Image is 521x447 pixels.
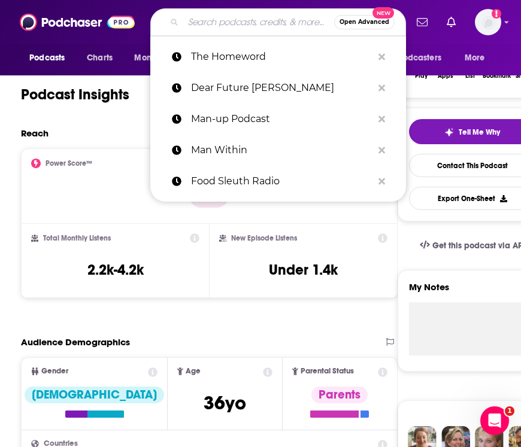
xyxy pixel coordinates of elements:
button: Open AdvancedNew [334,15,395,29]
a: Show notifications dropdown [412,12,432,32]
div: Play [415,72,428,80]
a: Charts [79,47,120,69]
div: Apps [438,72,453,80]
img: Podchaser - Follow, Share and Rate Podcasts [20,11,135,34]
a: The Homeword [150,41,406,72]
button: open menu [456,47,500,69]
h2: New Episode Listens [231,234,297,242]
span: Parental Status [301,367,354,375]
div: [DEMOGRAPHIC_DATA] [25,387,164,403]
span: Age [186,367,201,375]
button: open menu [21,47,80,69]
a: Food Sleuth Radio [150,166,406,197]
h2: Reach [21,127,49,139]
h2: Total Monthly Listens [43,234,111,242]
p: Dear Future Wifey [191,72,372,104]
a: Man Within [150,135,406,166]
img: User Profile [475,9,501,35]
span: Charts [87,50,113,66]
iframe: Intercom live chat [480,406,509,435]
span: Logged in as EllaRoseMurphy [475,9,501,35]
span: More [465,50,485,66]
a: Show notifications dropdown [442,12,461,32]
button: Show profile menu [475,9,501,35]
span: Gender [41,367,68,375]
span: 36 yo [204,391,246,415]
span: Open Advanced [340,19,389,25]
div: Bookmark [483,72,511,80]
p: The Homeword [191,41,372,72]
h2: Power Score™ [46,159,92,168]
h3: Under 1.4k [269,261,338,279]
input: Search podcasts, credits, & more... [183,13,334,32]
svg: Email not verified [492,9,501,19]
button: open menu [376,47,459,69]
div: Parents [311,387,368,403]
div: Search podcasts, credits, & more... [150,8,406,36]
span: Tell Me Why [459,127,500,137]
span: Podcasts [29,50,65,66]
div: List [465,72,475,80]
img: tell me why sparkle [444,127,454,137]
p: Man-up Podcast [191,104,372,135]
h1: Podcast Insights [21,86,129,104]
span: Monitoring [134,50,177,66]
p: Man Within [191,135,372,166]
a: Dear Future [PERSON_NAME] [150,72,406,104]
span: 1 [505,406,514,416]
p: Food Sleuth Radio [191,166,372,197]
span: For Podcasters [384,50,441,66]
h3: 2.2k-4.2k [87,261,144,279]
h2: Audience Demographics [21,336,130,348]
button: open menu [126,47,192,69]
span: New [372,7,394,19]
a: Man-up Podcast [150,104,406,135]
